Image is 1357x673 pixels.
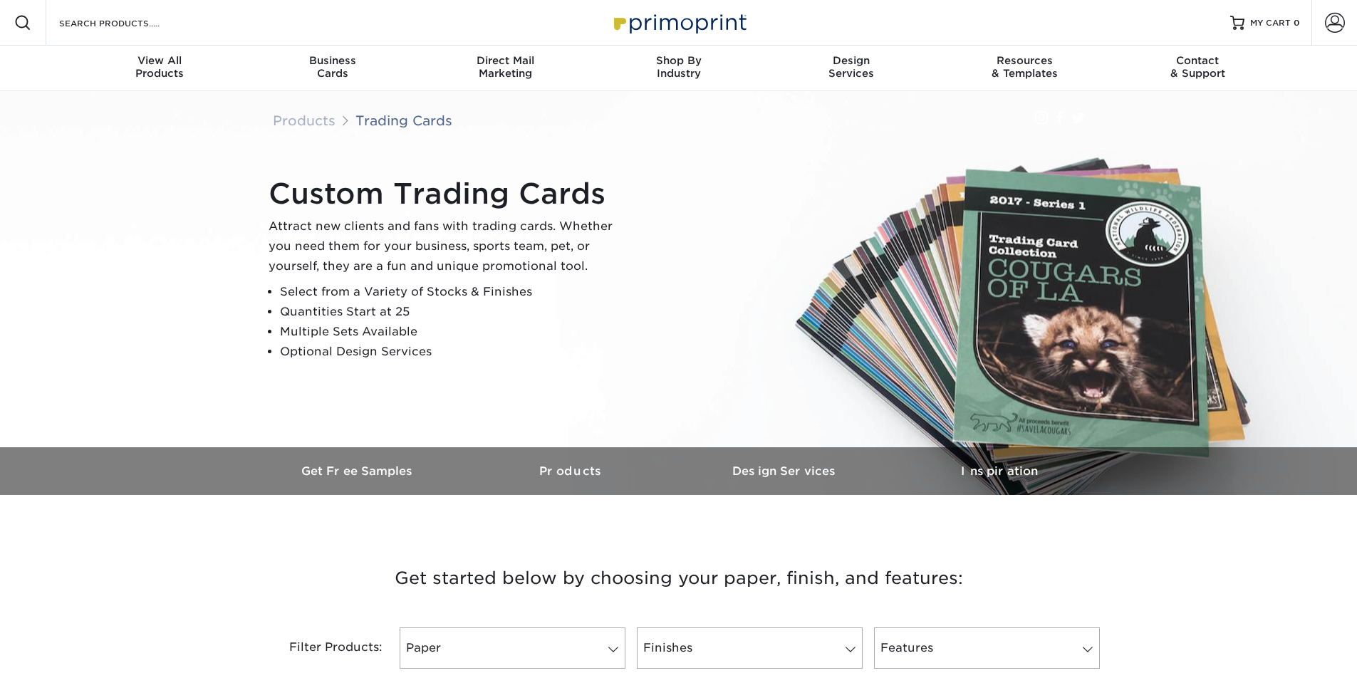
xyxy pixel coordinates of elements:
p: Attract new clients and fans with trading cards. Whether you need them for your business, sports ... [269,216,625,276]
div: Services [765,54,938,80]
input: SEARCH PRODUCTS..... [58,14,197,31]
h3: Inspiration [893,464,1106,478]
span: Shop By [592,54,765,67]
li: Optional Design Services [280,342,625,362]
h3: Design Services [679,464,893,478]
a: Features [874,627,1100,669]
h3: Get started below by choosing your paper, finish, and features: [262,546,1096,610]
div: Marketing [419,54,592,80]
a: Products [273,113,336,128]
span: Design [765,54,938,67]
a: Trading Cards [355,113,452,128]
a: BusinessCards [246,46,419,91]
a: Shop ByIndustry [592,46,765,91]
a: Get Free Samples [251,447,465,495]
h3: Get Free Samples [251,464,465,478]
a: Direct MailMarketing [419,46,592,91]
div: Products [73,54,246,80]
span: Business [246,54,419,67]
div: Industry [592,54,765,80]
a: Paper [400,627,625,669]
img: Primoprint [608,7,750,38]
span: Resources [938,54,1111,67]
a: Design Services [679,447,893,495]
span: Direct Mail [419,54,592,67]
a: Contact& Support [1111,46,1284,91]
a: Inspiration [893,447,1106,495]
li: Select from a Variety of Stocks & Finishes [280,282,625,302]
span: MY CART [1250,17,1291,29]
a: Resources& Templates [938,46,1111,91]
div: Cards [246,54,419,80]
div: Filter Products: [251,627,394,669]
div: & Support [1111,54,1284,80]
a: Products [465,447,679,495]
h1: Custom Trading Cards [269,177,625,211]
span: View All [73,54,246,67]
div: & Templates [938,54,1111,80]
li: Quantities Start at 25 [280,302,625,322]
span: 0 [1294,18,1300,28]
span: Contact [1111,54,1284,67]
a: View AllProducts [73,46,246,91]
h3: Products [465,464,679,478]
li: Multiple Sets Available [280,322,625,342]
a: DesignServices [765,46,938,91]
a: Finishes [637,627,863,669]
